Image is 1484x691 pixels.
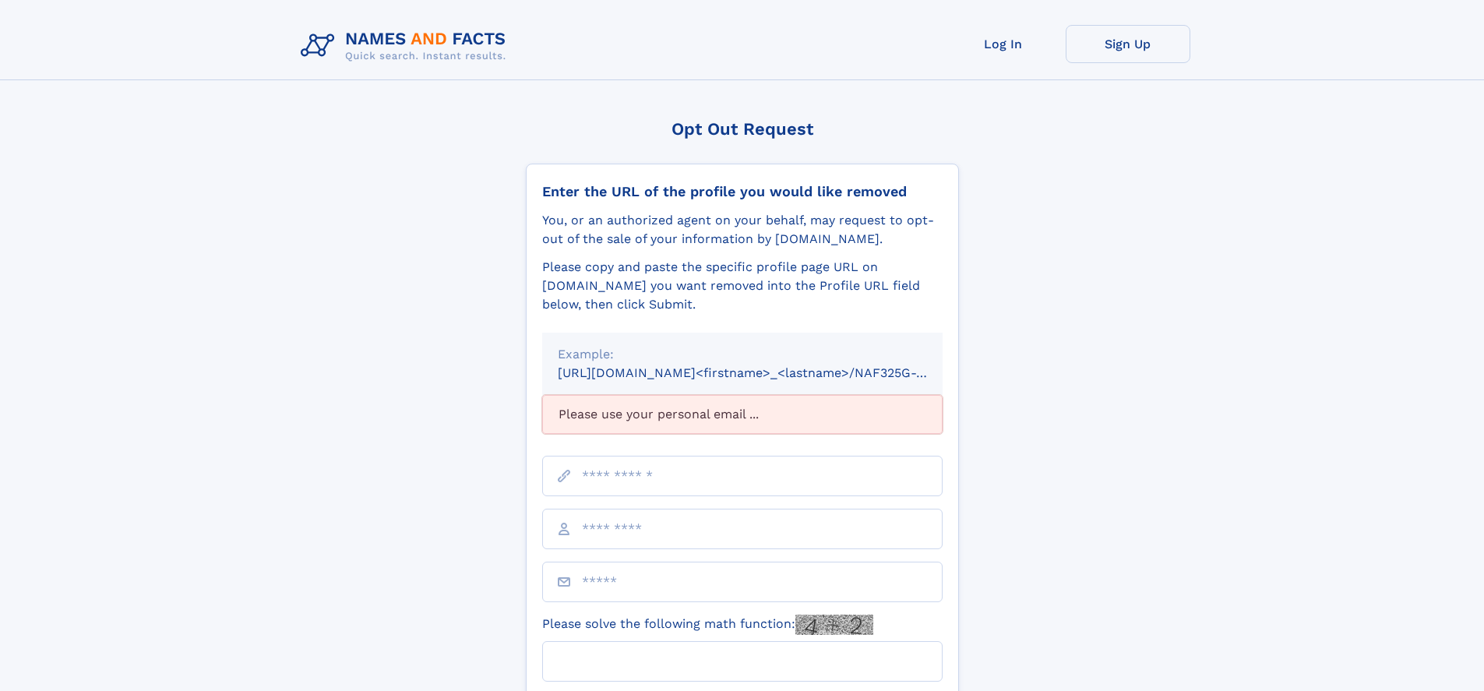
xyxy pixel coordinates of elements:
div: Enter the URL of the profile you would like removed [542,183,943,200]
div: Please copy and paste the specific profile page URL on [DOMAIN_NAME] you want removed into the Pr... [542,258,943,314]
div: You, or an authorized agent on your behalf, may request to opt-out of the sale of your informatio... [542,211,943,249]
a: Sign Up [1066,25,1190,63]
div: Please use your personal email ... [542,395,943,434]
div: Example: [558,345,927,364]
div: Opt Out Request [526,119,959,139]
label: Please solve the following math function: [542,615,873,635]
small: [URL][DOMAIN_NAME]<firstname>_<lastname>/NAF325G-xxxxxxxx [558,365,972,380]
a: Log In [941,25,1066,63]
img: Logo Names and Facts [294,25,519,67]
